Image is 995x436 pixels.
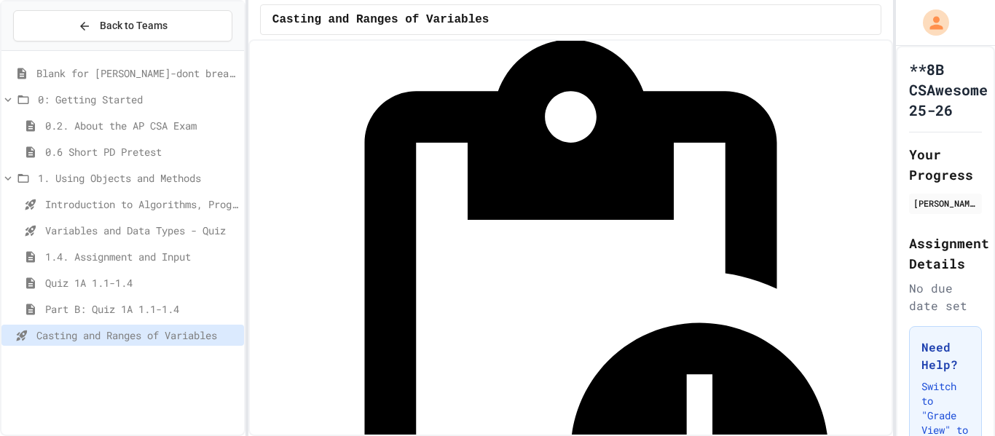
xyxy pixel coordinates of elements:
div: [PERSON_NAME] [913,197,978,210]
span: Casting and Ranges of Variables [36,328,238,343]
h1: **8B CSAwesome 25-26 [909,59,988,120]
span: Variables and Data Types - Quiz [45,223,238,238]
h3: Need Help? [921,338,970,373]
div: No due date set [909,280,982,314]
span: Quiz 1A 1.1-1.4 [45,275,238,290]
span: 0.2. About the AP CSA Exam [45,118,238,133]
div: My Account [908,6,953,39]
span: 1. Using Objects and Methods [38,170,238,186]
span: Part B: Quiz 1A 1.1-1.4 [45,301,238,317]
span: 1.4. Assignment and Input [45,249,238,264]
span: Back to Teams [100,18,168,33]
span: 0.6 Short PD Pretest [45,144,238,159]
span: Introduction to Algorithms, Programming, and Compilers [45,197,238,212]
h2: Assignment Details [909,233,982,274]
span: Blank for [PERSON_NAME]-dont break it [36,66,238,81]
span: 0: Getting Started [38,92,238,107]
button: Back to Teams [13,10,232,41]
h2: Your Progress [909,144,982,185]
span: Casting and Ranges of Variables [272,11,489,28]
